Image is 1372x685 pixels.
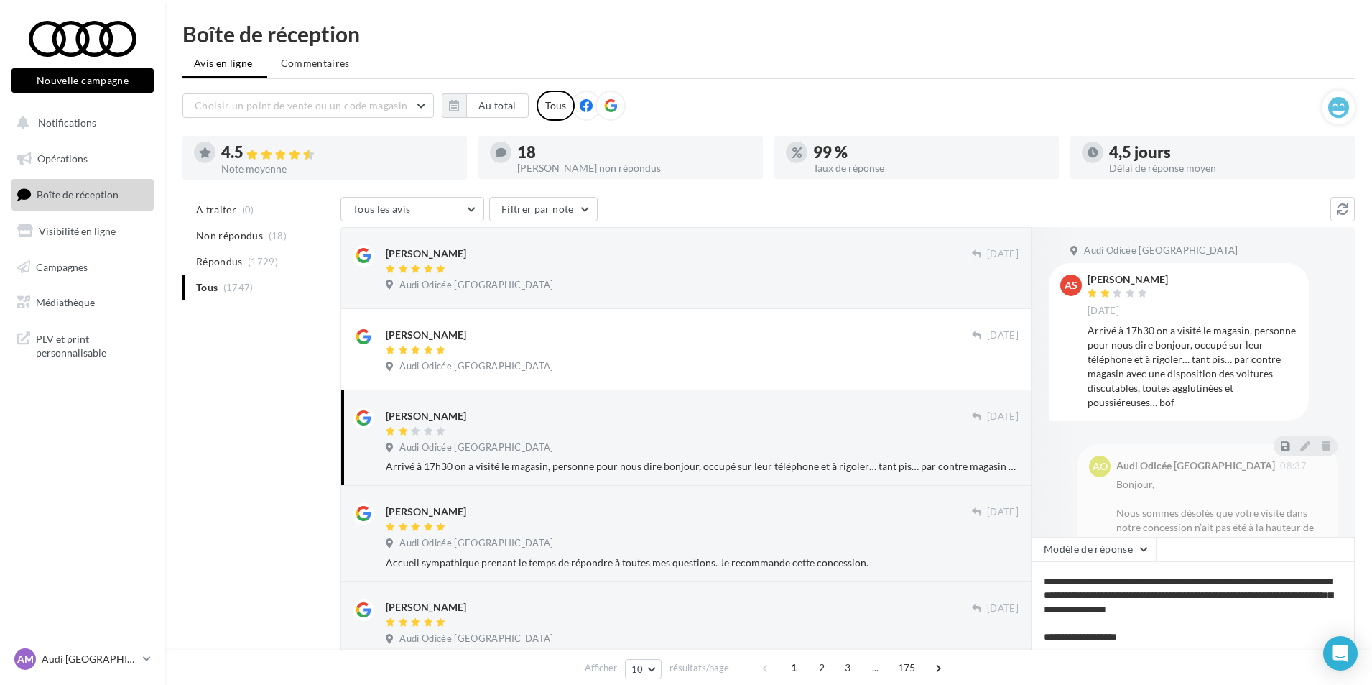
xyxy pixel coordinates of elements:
button: Au total [466,93,529,118]
span: résultats/page [669,661,729,675]
span: Audi Odicée [GEOGRAPHIC_DATA] [399,633,553,645]
span: [DATE] [1088,305,1119,318]
button: Notifications [9,108,151,138]
span: [DATE] [987,248,1019,261]
span: (18) [269,230,287,242]
div: [PERSON_NAME] non répondus [517,163,751,173]
div: Boîte de réception [182,23,1355,45]
div: [PERSON_NAME] [386,247,466,261]
span: Répondus [196,254,243,269]
a: PLV et print personnalisable [9,323,157,366]
span: Non répondus [196,229,263,243]
span: AM [17,652,34,666]
div: Taux de réponse [813,163,1047,173]
span: Notifications [38,116,96,129]
span: 2 [810,656,833,679]
div: [PERSON_NAME] [1088,275,1168,285]
span: 1 [782,656,805,679]
span: [DATE] [987,506,1019,519]
span: (1729) [248,256,278,267]
a: Visibilité en ligne [9,216,157,247]
div: Note moyenne [221,164,455,174]
div: Accueil sympathique prenant le temps de répondre à toutes mes questions. Je recommande cette conc... [386,556,1019,570]
span: PLV et print personnalisable [36,329,148,360]
button: 10 [625,659,662,679]
button: Tous les avis [340,197,484,221]
a: Campagnes [9,252,157,282]
a: Médiathèque [9,288,157,318]
span: AO [1093,459,1108,474]
span: Tous les avis [353,203,411,215]
div: [PERSON_NAME] [386,505,466,519]
span: Commentaires [281,56,350,70]
span: 10 [631,663,644,675]
span: Campagnes [36,260,88,272]
div: 18 [517,144,751,160]
button: Choisir un point de vente ou un code magasin [182,93,434,118]
button: Au total [442,93,529,118]
div: Délai de réponse moyen [1109,163,1343,173]
div: [PERSON_NAME] [386,409,466,423]
span: ... [864,656,887,679]
span: Audi Odicée [GEOGRAPHIC_DATA] [1084,244,1238,257]
span: AS [1065,278,1077,293]
div: Audi Odicée [GEOGRAPHIC_DATA] [1116,461,1275,471]
div: 99 % [813,144,1047,160]
span: Opérations [37,152,88,165]
span: Médiathèque [36,296,95,308]
button: Modèle de réponse [1032,537,1157,561]
span: [DATE] [987,410,1019,423]
span: 08:37 [1280,461,1307,471]
a: AM Audi [GEOGRAPHIC_DATA] [11,645,154,673]
div: Open Intercom Messenger [1323,636,1358,671]
a: Opérations [9,144,157,174]
div: [PERSON_NAME] [386,600,466,615]
span: Audi Odicée [GEOGRAPHIC_DATA] [399,441,553,454]
div: Tous [537,91,575,121]
div: Arrivé à 17h30 on a visité le magasin, personne pour nous dire bonjour, occupé sur leur téléphone... [1088,323,1297,410]
div: Arrivé à 17h30 on a visité le magasin, personne pour nous dire bonjour, occupé sur leur téléphone... [386,459,1019,474]
span: (0) [242,204,254,216]
div: [PERSON_NAME] [386,328,466,342]
div: 4.5 [221,144,455,161]
div: 4,5 jours [1109,144,1343,160]
span: Boîte de réception [37,188,119,201]
p: Audi [GEOGRAPHIC_DATA] [42,652,137,666]
span: Visibilité en ligne [39,225,116,237]
span: Audi Odicée [GEOGRAPHIC_DATA] [399,360,553,373]
a: Boîte de réception [9,179,157,210]
span: Audi Odicée [GEOGRAPHIC_DATA] [399,537,553,550]
span: 3 [836,656,859,679]
span: [DATE] [987,602,1019,615]
span: Choisir un point de vente ou un code magasin [195,99,407,111]
span: A traiter [196,203,236,217]
span: Afficher [585,661,617,675]
span: 175 [892,656,922,679]
span: [DATE] [987,329,1019,342]
button: Nouvelle campagne [11,68,154,93]
span: Audi Odicée [GEOGRAPHIC_DATA] [399,279,553,292]
button: Filtrer par note [489,197,598,221]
